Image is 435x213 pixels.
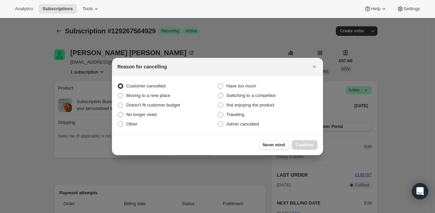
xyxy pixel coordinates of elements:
button: Never mind [259,140,289,150]
span: Settings [404,6,420,12]
span: Never mind [263,142,285,148]
h2: Reason for cancelling [117,63,167,70]
span: Admin cancelled [226,121,259,127]
span: Other [126,121,138,127]
span: Traveling [226,112,244,117]
span: Have too much [226,83,256,88]
span: Doesn't fit customer budget [126,102,180,108]
span: Switching to a competitor [226,93,276,98]
span: Subscriptions [43,6,73,12]
span: Not enjoying the product [226,102,274,108]
span: Analytics [15,6,33,12]
span: Customer cancelled [126,83,165,88]
span: Help [371,6,380,12]
span: Tools [82,6,93,12]
button: Close [309,62,319,71]
button: Analytics [11,4,37,14]
span: No longer need [126,112,157,117]
div: Open Intercom Messenger [412,183,428,199]
span: Moving to a new place [126,93,170,98]
button: Settings [393,4,424,14]
button: Help [360,4,391,14]
button: Subscriptions [38,4,77,14]
button: Tools [78,4,104,14]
